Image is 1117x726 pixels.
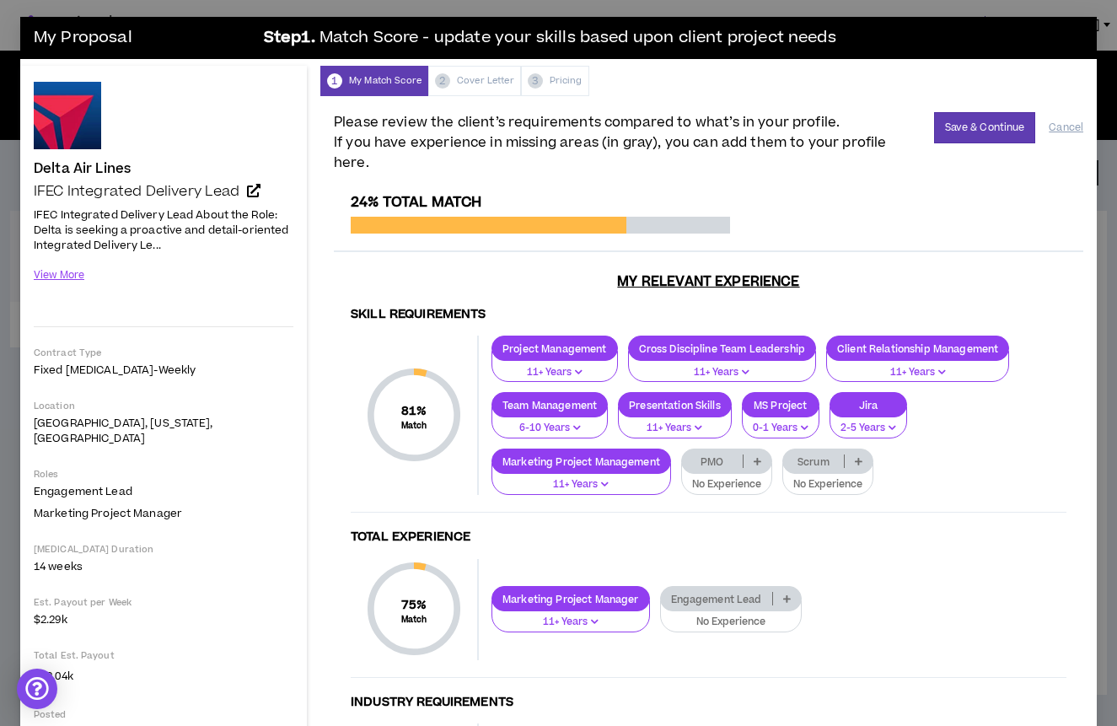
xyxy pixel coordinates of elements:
[619,399,731,411] p: Presentation Skills
[492,342,617,355] p: Project Management
[34,506,182,521] span: Marketing Project Manager
[401,596,427,614] span: 75 %
[639,365,805,380] p: 11+ Years
[34,183,293,200] a: IFEC Integrated Delivery Lead
[351,695,1066,711] h4: Industry Requirements
[34,161,131,176] h4: Delta Air Lines
[826,351,1009,383] button: 11+ Years
[629,421,721,436] p: 11+ Years
[492,455,670,468] p: Marketing Project Management
[830,406,907,438] button: 2-5 Years
[830,399,906,411] p: Jira
[351,530,1066,546] h4: Total Experience
[671,615,791,630] p: No Experience
[934,112,1036,143] button: Save & Continue
[351,307,1066,323] h4: Skill Requirements
[681,463,772,495] button: No Experience
[491,600,650,632] button: 11+ Years
[334,273,1083,290] h3: My Relevant Experience
[743,399,819,411] p: MS Project
[742,406,819,438] button: 0-1 Years
[320,66,428,96] div: My Match Score
[264,26,315,51] b: Step 1 .
[492,399,607,411] p: Team Management
[401,402,427,420] span: 81 %
[401,614,427,626] small: Match
[34,484,132,499] span: Engagement Lead
[837,365,998,380] p: 11+ Years
[692,477,761,492] p: No Experience
[34,416,293,446] p: [GEOGRAPHIC_DATA], [US_STATE], [GEOGRAPHIC_DATA]
[793,477,862,492] p: No Experience
[34,665,73,686] span: $32.04k
[334,112,924,173] span: Please review the client’s requirements compared to what’s in your profile. If you have experienc...
[34,708,293,721] p: Posted
[1049,113,1083,143] button: Cancel
[661,593,772,605] p: Engagement Lead
[34,596,293,609] p: Est. Payout per Week
[502,615,639,630] p: 11+ Years
[34,363,196,378] span: Fixed [MEDICAL_DATA] - weekly
[34,261,84,290] button: View More
[34,347,293,359] p: Contract Type
[491,463,671,495] button: 11+ Years
[491,406,608,438] button: 6-10 Years
[34,559,293,574] p: 14 weeks
[660,600,802,632] button: No Experience
[34,612,293,627] p: $2.29k
[34,206,293,254] p: IFEC Integrated Delivery Lead About the Role: Delta is seeking a proactive and detail-oriented In...
[502,365,607,380] p: 11+ Years
[502,477,660,492] p: 11+ Years
[827,342,1008,355] p: Client Relationship Management
[682,455,743,468] p: PMO
[492,593,649,605] p: Marketing Project Manager
[782,463,873,495] button: No Experience
[34,21,253,55] h3: My Proposal
[618,406,732,438] button: 11+ Years
[17,669,57,709] div: Open Intercom Messenger
[320,26,836,51] span: Match Score - update your skills based upon client project needs
[34,543,293,556] p: [MEDICAL_DATA] Duration
[351,192,481,212] span: 24% Total Match
[34,468,293,481] p: Roles
[628,351,816,383] button: 11+ Years
[783,455,844,468] p: Scrum
[840,421,896,436] p: 2-5 Years
[491,351,618,383] button: 11+ Years
[34,649,293,662] p: Total Est. Payout
[502,421,597,436] p: 6-10 Years
[34,400,293,412] p: Location
[753,421,808,436] p: 0-1 Years
[327,73,342,89] span: 1
[34,181,240,202] span: IFEC Integrated Delivery Lead
[629,342,815,355] p: Cross Discipline Team Leadership
[401,420,427,432] small: Match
